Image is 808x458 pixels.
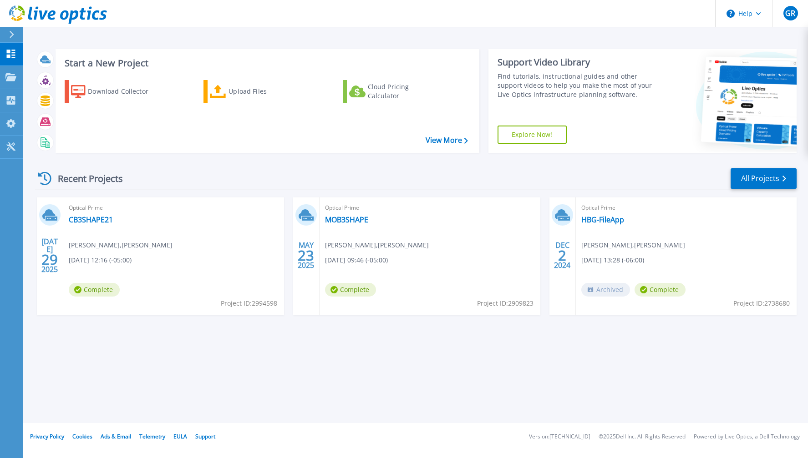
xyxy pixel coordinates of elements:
div: Find tutorials, instructional guides and other support videos to help you make the most of your L... [498,72,654,99]
span: Project ID: 2738680 [733,298,790,308]
li: Powered by Live Optics, a Dell Technology [694,434,800,440]
span: [PERSON_NAME] , [PERSON_NAME] [69,240,173,250]
li: Version: [TECHNICAL_ID] [529,434,590,440]
a: All Projects [731,168,797,189]
a: MOB3SHAPE [325,215,368,224]
span: Project ID: 2994598 [221,298,277,308]
div: Recent Projects [35,167,135,190]
span: Complete [635,283,686,297]
div: Support Video Library [498,56,654,68]
div: Upload Files [229,82,301,101]
span: Archived [581,283,630,297]
div: DEC 2024 [554,239,571,272]
a: Support [195,433,215,440]
a: Cookies [72,433,92,440]
span: Optical Prime [581,203,791,213]
a: View More [426,136,468,145]
span: [DATE] 13:28 (-06:00) [581,255,644,265]
a: Upload Files [203,80,305,103]
div: [DATE] 2025 [41,239,58,272]
span: Optical Prime [69,203,279,213]
a: Cloud Pricing Calculator [343,80,444,103]
span: Complete [325,283,376,297]
div: MAY 2025 [297,239,315,272]
a: HBG-FileApp [581,215,624,224]
a: Explore Now! [498,126,567,144]
span: 23 [298,252,314,259]
span: [PERSON_NAME] , [PERSON_NAME] [325,240,429,250]
span: 2 [558,252,566,259]
span: [DATE] 09:46 (-05:00) [325,255,388,265]
span: 29 [41,256,58,263]
div: Cloud Pricing Calculator [368,82,441,101]
a: EULA [173,433,187,440]
a: Ads & Email [101,433,131,440]
span: GR [785,10,795,17]
span: [PERSON_NAME] , [PERSON_NAME] [581,240,685,250]
span: [DATE] 12:16 (-05:00) [69,255,132,265]
a: Privacy Policy [30,433,64,440]
span: Optical Prime [325,203,535,213]
li: © 2025 Dell Inc. All Rights Reserved [599,434,686,440]
span: Project ID: 2909823 [477,298,534,308]
h3: Start a New Project [65,58,468,68]
div: Download Collector [88,82,161,101]
span: Complete [69,283,120,297]
a: CB3SHAPE21 [69,215,113,224]
a: Download Collector [65,80,166,103]
a: Telemetry [139,433,165,440]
